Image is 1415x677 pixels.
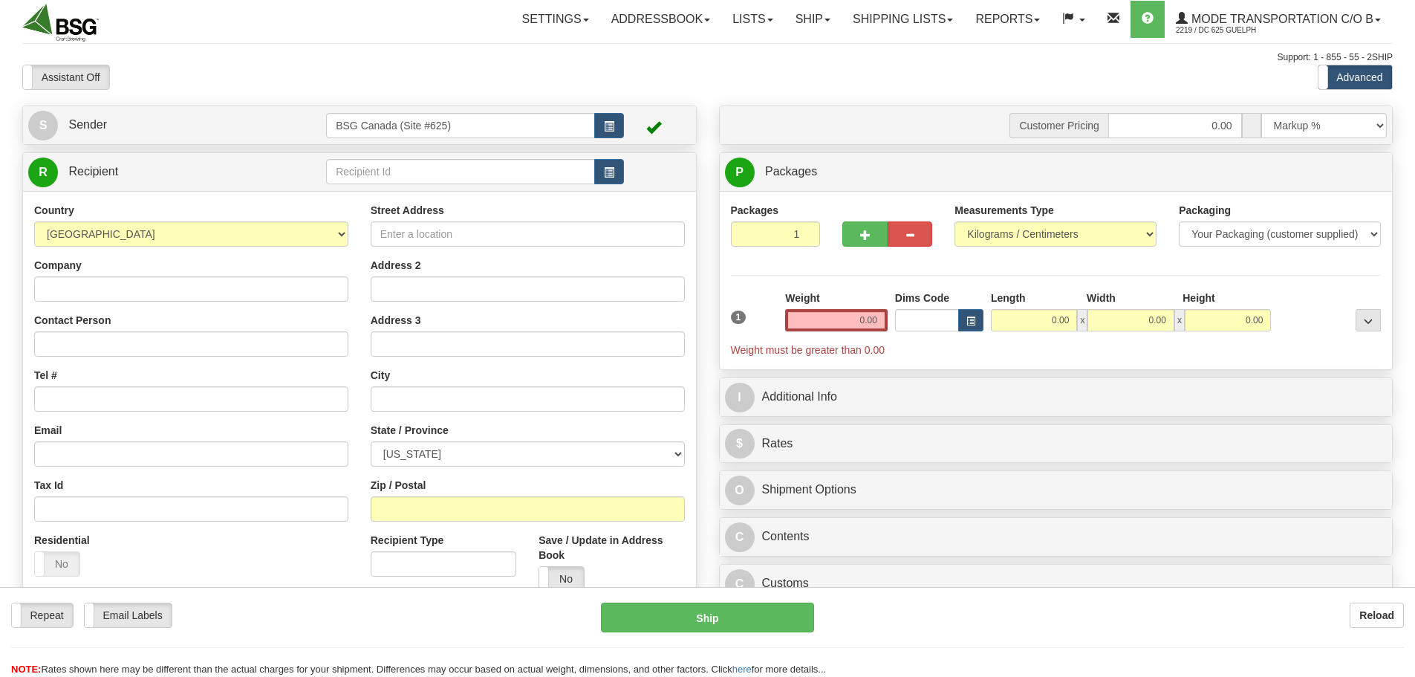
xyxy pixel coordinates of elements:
[539,567,584,591] label: No
[23,65,109,89] label: Assistant Off
[725,429,755,459] span: $
[371,533,444,548] label: Recipient Type
[371,258,421,273] label: Address 2
[725,522,755,552] span: C
[34,203,74,218] label: Country
[371,203,444,218] label: Street Address
[725,476,755,505] span: O
[371,368,390,383] label: City
[12,603,73,627] label: Repeat
[991,291,1026,305] label: Length
[22,4,99,42] img: logo2219.jpg
[326,113,595,138] input: Sender Id
[601,603,814,632] button: Ship
[371,423,449,438] label: State / Province
[35,552,79,576] label: No
[34,258,82,273] label: Company
[725,158,755,187] span: P
[28,111,58,140] span: S
[784,1,842,38] a: Ship
[371,478,426,493] label: Zip / Postal
[1183,291,1215,305] label: Height
[22,51,1393,64] div: Support: 1 - 855 - 55 - 2SHIP
[34,478,63,493] label: Tax Id
[34,533,90,548] label: Residential
[725,382,1388,412] a: IAdditional Info
[1179,203,1231,218] label: Packaging
[725,569,1388,599] a: CCustoms
[28,110,326,140] a: S Sender
[11,664,41,675] span: NOTE:
[1381,262,1414,414] iframe: chat widget
[371,313,421,328] label: Address 3
[725,383,755,412] span: I
[895,291,949,305] label: Dims Code
[1174,309,1185,331] span: x
[68,165,118,178] span: Recipient
[725,522,1388,552] a: CContents
[1087,291,1116,305] label: Width
[1188,13,1373,25] span: Mode Transportation c/o B
[28,157,293,187] a: R Recipient
[371,221,685,247] input: Enter a location
[785,291,819,305] label: Weight
[34,368,57,383] label: Tel #
[1077,309,1087,331] span: x
[725,429,1388,459] a: $Rates
[842,1,964,38] a: Shipping lists
[732,664,752,675] a: here
[1356,309,1381,331] div: ...
[725,157,1388,187] a: P Packages
[1350,603,1404,628] button: Reload
[28,158,58,187] span: R
[731,311,746,324] span: 1
[1165,1,1392,38] a: Mode Transportation c/o B 2219 / DC 625 Guelph
[34,313,111,328] label: Contact Person
[600,1,722,38] a: Addressbook
[954,203,1054,218] label: Measurements Type
[511,1,600,38] a: Settings
[1318,65,1392,89] label: Advanced
[34,423,62,438] label: Email
[721,1,784,38] a: Lists
[1009,113,1107,138] span: Customer Pricing
[85,603,172,627] label: Email Labels
[964,1,1051,38] a: Reports
[539,533,684,563] label: Save / Update in Address Book
[326,159,595,184] input: Recipient Id
[1359,609,1394,621] b: Reload
[1176,23,1287,38] span: 2219 / DC 625 Guelph
[731,203,779,218] label: Packages
[725,569,755,599] span: C
[765,165,817,178] span: Packages
[731,344,885,356] span: Weight must be greater than 0.00
[725,475,1388,505] a: OShipment Options
[68,118,107,131] span: Sender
